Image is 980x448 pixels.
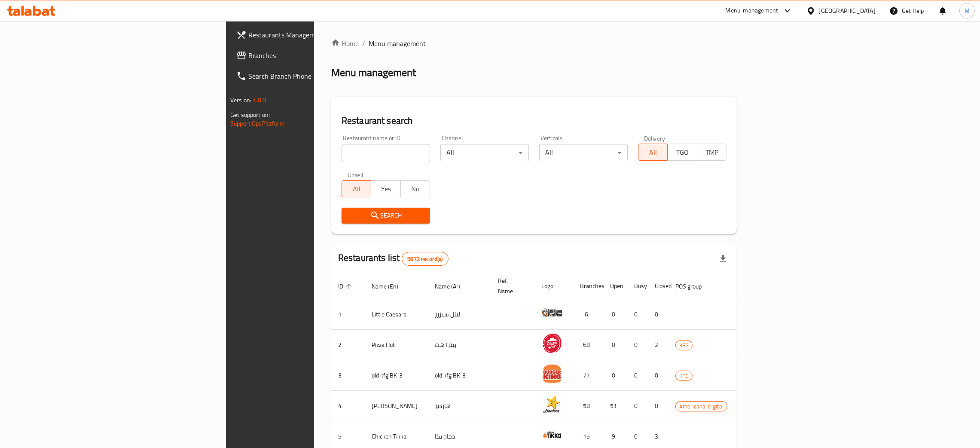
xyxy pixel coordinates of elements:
td: 58 [573,391,603,421]
span: All [642,146,664,159]
td: ليتل سيزرز [428,299,491,330]
td: هارديز [428,391,491,421]
h2: Menu management [331,66,416,80]
span: Name (En) [372,281,409,292]
span: Version: [230,95,251,106]
td: Little Caesars [365,299,428,330]
a: Branches [229,45,390,66]
td: Pizza Hut [365,330,428,360]
a: Search Branch Phone [229,66,390,86]
td: 0 [627,360,648,391]
td: 0 [648,360,669,391]
span: TGO [671,146,693,159]
td: 0 [627,330,648,360]
td: 51 [603,391,627,421]
h2: Restaurants list [338,252,449,266]
h2: Restaurant search [342,114,727,127]
td: 77 [573,360,603,391]
div: Menu-management [726,6,779,16]
td: 2 [648,330,669,360]
div: All [440,144,529,161]
span: POS group [675,281,713,292]
div: All [539,144,628,161]
span: Restaurants Management [248,30,383,40]
th: Branches [573,273,603,299]
td: 0 [603,360,627,391]
img: Little Caesars [541,302,563,323]
td: 68 [573,330,603,360]
span: Yes [375,183,397,195]
span: All [345,183,368,195]
span: No [404,183,427,195]
button: Yes [371,180,400,197]
th: Logo [534,273,573,299]
span: Americana-Digital [676,402,727,411]
span: Menu management [369,38,426,49]
span: 1.0.0 [253,95,266,106]
span: Get support on: [230,109,270,120]
button: TGO [667,144,697,161]
input: Search for restaurant name or ID.. [342,144,430,161]
a: Support.OpsPlatform [230,118,285,129]
td: [PERSON_NAME] [365,391,428,421]
td: 6 [573,299,603,330]
span: ID [338,281,354,292]
nav: breadcrumb [331,38,737,49]
span: 9872 record(s) [402,255,448,263]
div: Export file [713,249,733,269]
img: old kfg BK-3 [541,363,563,384]
button: TMP [697,144,727,161]
td: 0 [627,391,648,421]
td: بيتزا هت [428,330,491,360]
button: All [638,144,668,161]
span: Ref. Name [498,276,524,296]
a: Restaurants Management [229,25,390,45]
td: 0 [648,299,669,330]
img: Hardee's [541,393,563,415]
img: Chicken Tikka [541,424,563,445]
td: 0 [603,330,627,360]
span: Name (Ar) [435,281,471,292]
th: Closed [648,273,669,299]
td: 0 [627,299,648,330]
th: Open [603,273,627,299]
span: TMP [701,146,723,159]
span: KFG [676,371,692,381]
div: [GEOGRAPHIC_DATA] [819,6,876,15]
td: 0 [603,299,627,330]
button: Search [342,208,430,224]
td: old kfg BK-3 [365,360,428,391]
img: Pizza Hut [541,332,563,354]
span: Branches [248,50,383,61]
div: Total records count [402,252,448,266]
span: M [965,6,970,15]
td: 0 [648,391,669,421]
label: Upsell [348,172,363,178]
span: KFG [676,341,692,350]
th: Busy [627,273,648,299]
label: Delivery [644,135,666,141]
button: No [400,180,430,197]
span: Search [348,210,423,221]
td: old kfg BK-3 [428,360,491,391]
button: All [342,180,371,197]
span: Search Branch Phone [248,71,383,81]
